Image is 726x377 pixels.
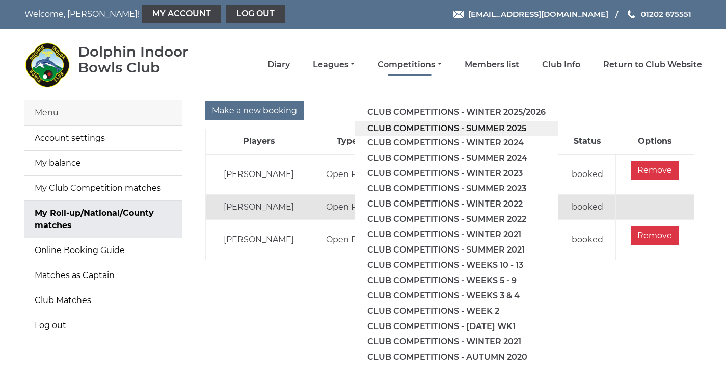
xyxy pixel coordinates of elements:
[355,166,558,181] a: Club competitions - Winter 2023
[355,100,558,369] ul: Competitions
[226,5,285,23] a: Log out
[626,8,691,20] a: Phone us 01202 675551
[355,349,558,365] a: Club competitions - Autumn 2020
[24,263,182,288] a: Matches as Captain
[142,5,221,23] a: My Account
[24,100,182,125] div: Menu
[355,258,558,273] a: Club competitions - Weeks 10 - 13
[267,59,290,70] a: Diary
[453,8,608,20] a: Email [EMAIL_ADDRESS][DOMAIN_NAME]
[205,220,312,260] td: [PERSON_NAME]
[559,129,616,155] th: Status
[205,195,312,220] td: [PERSON_NAME]
[24,313,182,338] a: Log out
[24,176,182,200] a: My Club Competition matches
[24,288,182,313] a: Club Matches
[24,42,70,88] img: Dolphin Indoor Bowls Club
[313,59,355,70] a: Leagues
[616,129,694,155] th: Options
[355,121,558,136] a: Club competitions - Summer 2025
[465,59,519,70] a: Members list
[355,212,558,227] a: Club competitions - Summer 2022
[205,101,304,120] input: Make a new booking
[355,273,558,288] a: Club competitions - Weeks 5 - 9
[355,227,558,242] a: Club competitions - Winter 2021
[24,151,182,175] a: My balance
[355,150,558,166] a: Club competitions - Summer 2024
[312,220,383,260] td: Open Play
[355,304,558,319] a: Club competitions - Week 2
[378,59,441,70] a: Competitions
[542,59,580,70] a: Club Info
[641,9,691,19] span: 01202 675551
[355,319,558,334] a: Club competitions - [DATE] wk1
[78,44,218,76] div: Dolphin Indoor Bowls Club
[24,5,298,23] nav: Welcome, [PERSON_NAME]!
[205,154,312,195] td: [PERSON_NAME]
[628,10,635,18] img: Phone us
[355,105,558,120] a: Club competitions - Winter 2025/2026
[24,201,182,238] a: My Roll-up/National/County matches
[312,154,383,195] td: Open Play
[355,196,558,212] a: Club competitions - Winter 2022
[355,242,558,258] a: Club competitions - Summer 2021
[355,181,558,196] a: Club competitions - Summer 2023
[631,161,679,180] input: Remove
[355,288,558,304] a: Club competitions - Weeks 3 & 4
[468,9,608,19] span: [EMAIL_ADDRESS][DOMAIN_NAME]
[355,334,558,349] a: Club competitions - Winter 2021
[355,135,558,150] a: Club competitions - Winter 2024
[603,59,702,70] a: Return to Club Website
[559,154,616,195] td: booked
[24,126,182,150] a: Account settings
[24,238,182,263] a: Online Booking Guide
[205,129,312,155] th: Players
[559,195,616,220] td: booked
[559,220,616,260] td: booked
[453,11,464,18] img: Email
[312,195,383,220] td: Open Play
[631,226,679,245] input: Remove
[312,129,383,155] th: Type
